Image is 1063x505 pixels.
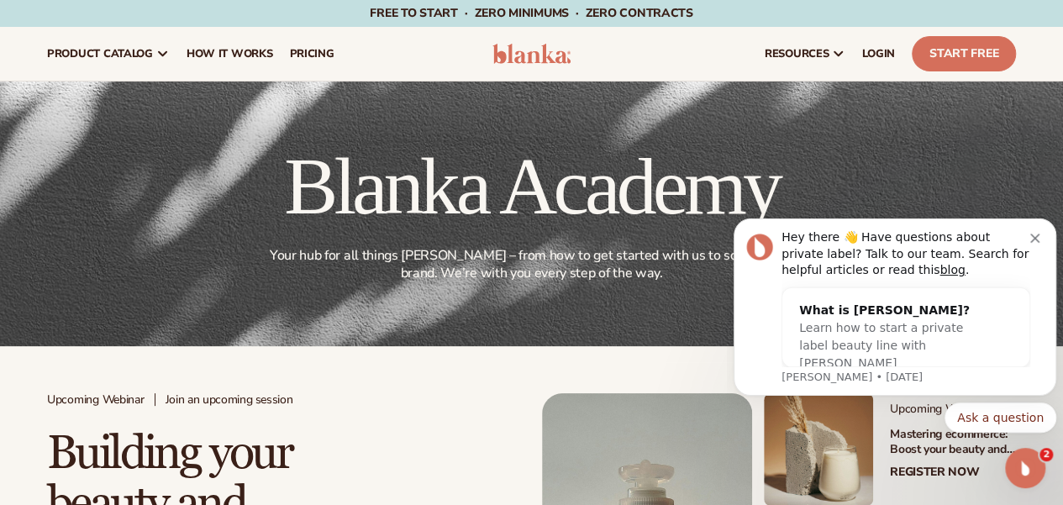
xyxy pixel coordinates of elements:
[289,47,334,60] span: pricing
[854,27,903,81] a: LOGIN
[890,466,979,480] a: Register Now
[166,393,293,408] span: Join an upcoming session
[47,393,145,408] span: Upcoming Webinar
[281,27,342,81] a: pricing
[178,27,282,81] a: How It Works
[187,47,273,60] span: How It Works
[756,27,854,81] a: resources
[370,5,692,21] span: Free to start · ZERO minimums · ZERO contracts
[264,247,800,282] p: Your hub for all things [PERSON_NAME] – from how to get started with us to scaling your brand. We...
[47,47,153,60] span: product catalog
[862,47,895,60] span: LOGIN
[765,47,829,60] span: resources
[912,36,1016,71] a: Start Free
[727,165,1063,460] iframe: Intercom notifications message
[492,44,571,64] img: logo
[39,27,178,81] a: product catalog
[1005,448,1045,488] iframe: Intercom live chat
[1039,448,1053,461] span: 2
[260,146,803,227] h1: Blanka Academy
